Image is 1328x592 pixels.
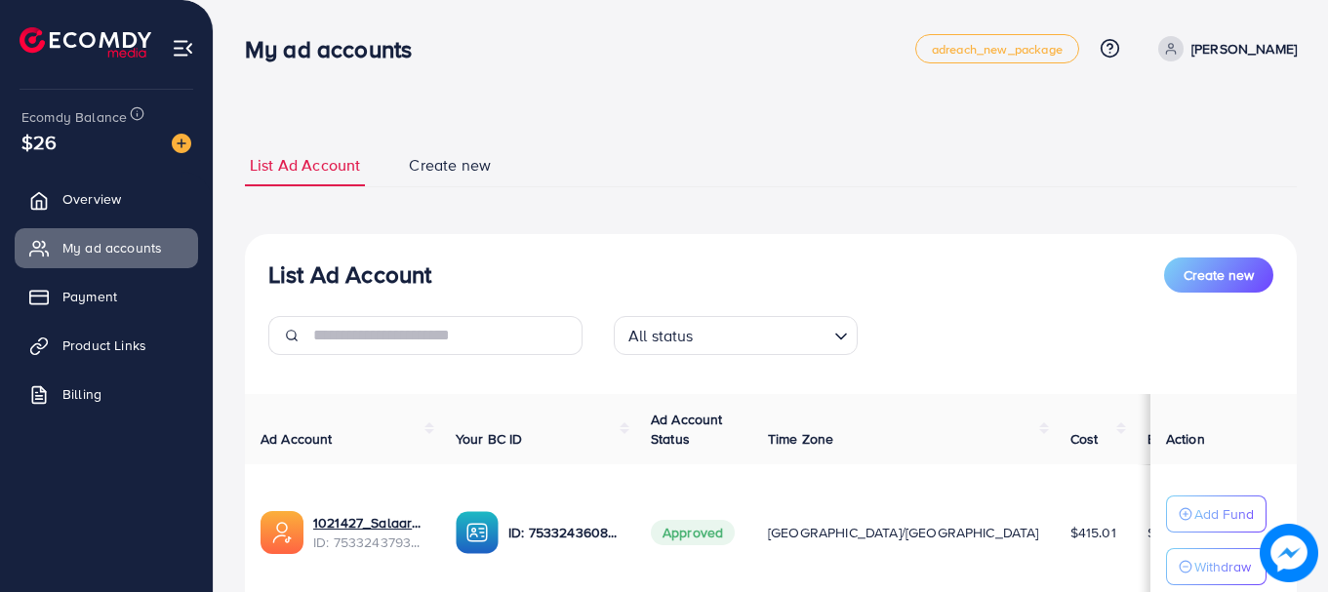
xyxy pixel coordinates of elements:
button: Withdraw [1166,548,1267,585]
p: Withdraw [1194,555,1251,578]
span: $415.01 [1070,523,1116,542]
img: image [172,134,191,153]
img: logo [20,27,151,58]
span: ID: 7533243793269768193 [313,533,424,552]
span: My ad accounts [62,238,162,257]
a: Overview [15,179,198,218]
img: ic-ads-acc.e4c84228.svg [261,511,303,554]
span: All status [624,322,698,350]
span: Approved [651,520,735,545]
span: Create new [409,154,491,177]
p: Add Fund [1194,502,1254,526]
p: ID: 7533243608732893201 [508,521,620,544]
img: image [1260,524,1318,582]
img: ic-ba-acc.ded83a64.svg [456,511,499,554]
span: adreach_new_package [932,43,1063,56]
span: Overview [62,189,121,209]
a: My ad accounts [15,228,198,267]
span: [GEOGRAPHIC_DATA]/[GEOGRAPHIC_DATA] [768,523,1039,542]
a: adreach_new_package [915,34,1079,63]
a: Billing [15,375,198,414]
button: Add Fund [1166,495,1267,533]
a: 1021427_Salaar_1753970024723 [313,513,424,533]
a: [PERSON_NAME] [1150,36,1297,61]
input: Search for option [700,318,826,350]
a: Payment [15,277,198,316]
a: Product Links [15,326,198,365]
span: Ad Account [261,429,333,449]
div: Search for option [614,316,858,355]
img: menu [172,37,194,59]
span: Ecomdy Balance [21,107,127,127]
span: Create new [1184,265,1254,285]
span: Action [1166,429,1205,449]
span: List Ad Account [250,154,360,177]
span: Time Zone [768,429,833,449]
span: Cost [1070,429,1099,449]
span: Your BC ID [456,429,523,449]
div: <span class='underline'>1021427_Salaar_1753970024723</span></br>7533243793269768193 [313,513,424,553]
button: Create new [1164,257,1273,293]
span: Billing [62,384,101,404]
p: [PERSON_NAME] [1191,37,1297,60]
h3: My ad accounts [245,35,427,63]
span: Ad Account Status [651,410,723,449]
span: Payment [62,287,117,306]
span: $26 [21,128,57,156]
span: Product Links [62,335,146,355]
h3: List Ad Account [268,260,431,289]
